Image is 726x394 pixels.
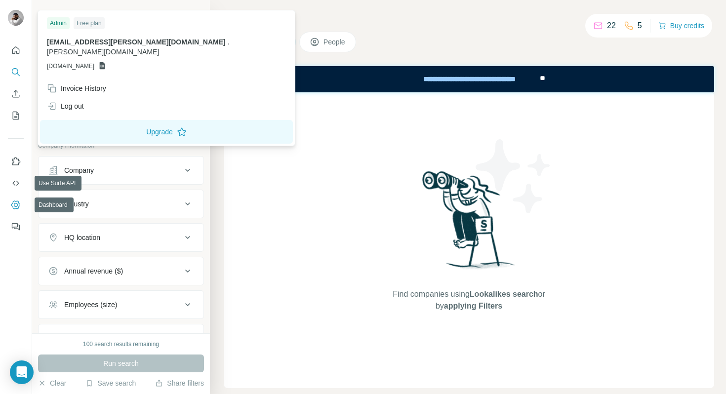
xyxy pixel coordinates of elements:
p: 22 [607,20,616,32]
div: Free plan [74,17,105,29]
div: Admin [47,17,70,29]
h4: Search [224,12,714,26]
button: Buy credits [658,19,704,33]
span: Find companies using or by [390,288,548,312]
div: Industry [64,199,89,209]
iframe: Banner [224,66,714,92]
div: Open Intercom Messenger [10,360,34,384]
div: New search [38,9,69,18]
div: Log out [47,101,84,111]
div: Company [64,165,94,175]
button: Use Surfe on LinkedIn [8,153,24,170]
button: My lists [8,107,24,124]
div: HQ location [64,233,100,242]
button: Clear [38,378,66,388]
button: Annual revenue ($) [39,259,203,283]
p: 5 [638,20,642,32]
button: Save search [85,378,136,388]
button: Technologies [39,326,203,350]
span: . [228,38,230,46]
button: Feedback [8,218,24,236]
button: Industry [39,192,203,216]
button: Share filters [155,378,204,388]
button: Use Surfe API [8,174,24,192]
button: Employees (size) [39,293,203,316]
img: Avatar [8,10,24,26]
span: Lookalikes search [470,290,538,298]
button: Hide [172,6,210,21]
span: applying Filters [444,302,502,310]
div: 100 search results remaining [83,340,159,349]
span: People [323,37,346,47]
button: Search [8,63,24,81]
div: Employees (size) [64,300,117,310]
button: Upgrade [40,120,293,144]
button: HQ location [39,226,203,249]
img: Surfe Illustration - Woman searching with binoculars [418,168,521,278]
span: [DOMAIN_NAME] [47,62,94,71]
button: Quick start [8,41,24,59]
button: Dashboard [8,196,24,214]
span: [PERSON_NAME][DOMAIN_NAME] [47,48,159,56]
div: Invoice History [47,83,106,93]
img: Surfe Illustration - Stars [469,132,558,221]
button: Enrich CSV [8,85,24,103]
div: Annual revenue ($) [64,266,123,276]
button: Company [39,158,203,182]
span: [EMAIL_ADDRESS][PERSON_NAME][DOMAIN_NAME] [47,38,226,46]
